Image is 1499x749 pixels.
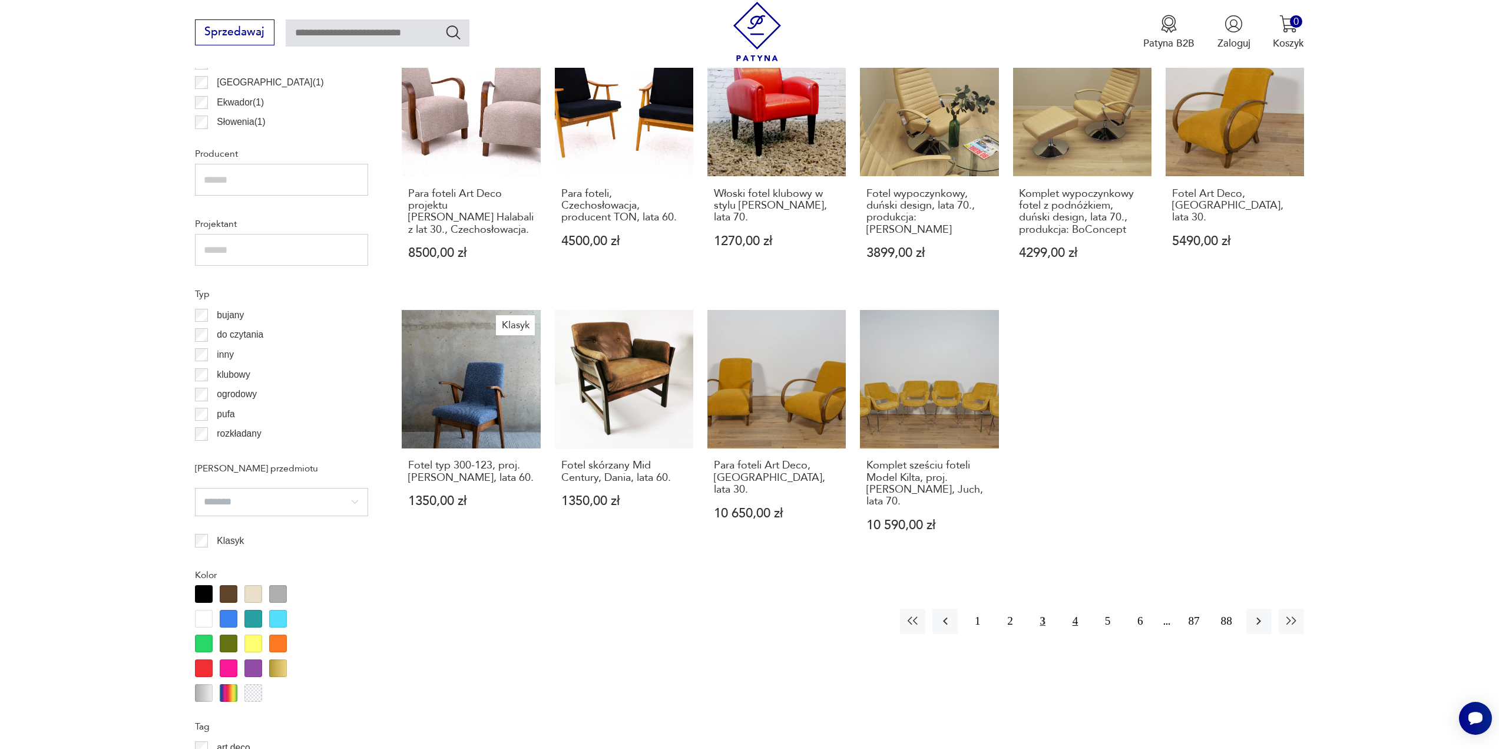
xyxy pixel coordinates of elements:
[217,426,261,441] p: rozkładany
[1166,38,1304,287] a: Fotel Art Deco, Polska, lata 30.Fotel Art Deco, [GEOGRAPHIC_DATA], lata 30.5490,00 zł
[217,75,323,90] p: [GEOGRAPHIC_DATA] ( 1 )
[408,188,534,236] h3: Para foteli Art Deco projektu [PERSON_NAME] Halabali z lat 30., Czechosłowacja.
[1143,37,1194,50] p: Patyna B2B
[1013,38,1151,287] a: Komplet wypoczynkowy fotel z podnóżkiem, duński design, lata 70., produkcja: BoConceptKomplet wyp...
[195,19,274,45] button: Sprzedawaj
[195,28,274,38] a: Sprzedawaj
[1290,15,1302,28] div: 0
[408,495,534,507] p: 1350,00 zł
[866,519,992,532] p: 10 590,00 zł
[402,38,540,287] a: KlasykPara foteli Art Deco projektu J. Halabali z lat 30., Czechosłowacja.Para foteli Art Deco pr...
[195,286,368,302] p: Typ
[1225,15,1243,33] img: Ikonka użytkownika
[866,188,992,236] h3: Fotel wypoczynkowy, duński design, lata 70., produkcja: [PERSON_NAME]
[1217,37,1250,50] p: Zaloguj
[714,188,840,224] h3: Włoski fotel klubowy w stylu [PERSON_NAME], lata 70.
[1143,15,1194,50] button: Patyna B2B
[1172,235,1298,248] p: 5490,00 zł
[217,114,265,130] p: Słowenia ( 1 )
[1279,15,1298,33] img: Ikona koszyka
[1181,609,1206,634] button: 87
[707,310,846,559] a: Para foteli Art Deco, Polska, lata 30.Para foteli Art Deco, [GEOGRAPHIC_DATA], lata 30.10 650,00 zł
[561,235,687,248] p: 4500,00 zł
[714,460,840,496] h3: Para foteli Art Deco, [GEOGRAPHIC_DATA], lata 30.
[727,2,787,61] img: Patyna - sklep z meblami i dekoracjami vintage
[217,407,234,422] p: pufa
[1019,188,1145,236] h3: Komplet wypoczynkowy fotel z podnóżkiem, duński design, lata 70., produkcja: BoConcept
[195,146,368,161] p: Producent
[1214,609,1239,634] button: 88
[561,188,687,224] h3: Para foteli, Czechosłowacja, producent TON, lata 60.
[714,507,840,520] p: 10 650,00 zł
[1143,15,1194,50] a: Ikona medaluPatyna B2B
[714,235,840,248] p: 1270,00 zł
[561,460,687,484] h3: Fotel skórzany Mid Century, Dania, lata 60.
[195,461,368,476] p: [PERSON_NAME] przedmiotu
[445,24,462,41] button: Szukaj
[1217,15,1250,50] button: Zaloguj
[561,495,687,507] p: 1350,00 zł
[1459,702,1492,735] iframe: Smartsupp widget button
[1030,609,1055,634] button: 3
[195,719,368,734] p: Tag
[860,310,998,559] a: Komplet sześciu foteli Model Kilta, proj. Olli Mannermaa, Juch, lata 70.Komplet sześciu foteli Mo...
[1273,15,1304,50] button: 0Koszyk
[1127,609,1153,634] button: 6
[707,38,846,287] a: Włoski fotel klubowy w stylu Franza Romero, lata 70.Włoski fotel klubowy w stylu [PERSON_NAME], l...
[195,216,368,232] p: Projektant
[217,95,264,110] p: Ekwador ( 1 )
[1273,37,1304,50] p: Koszyk
[195,567,368,583] p: Kolor
[1095,609,1120,634] button: 5
[217,367,250,382] p: klubowy
[997,609,1023,634] button: 2
[408,247,534,259] p: 8500,00 zł
[402,310,540,559] a: KlasykFotel typ 300-123, proj. Mieczysława Puchały, lata 60.Fotel typ 300-123, proj. [PERSON_NAME...
[217,387,257,402] p: ogrodowy
[217,308,244,323] p: bujany
[866,460,992,508] h3: Komplet sześciu foteli Model Kilta, proj. [PERSON_NAME], Juch, lata 70.
[1019,247,1145,259] p: 4299,00 zł
[866,247,992,259] p: 3899,00 zł
[1063,609,1088,634] button: 4
[555,310,693,559] a: Fotel skórzany Mid Century, Dania, lata 60.Fotel skórzany Mid Century, Dania, lata 60.1350,00 zł
[217,533,244,549] p: Klasyk
[1172,188,1298,224] h3: Fotel Art Deco, [GEOGRAPHIC_DATA], lata 30.
[217,347,234,362] p: inny
[1160,15,1178,33] img: Ikona medalu
[555,38,693,287] a: Para foteli, Czechosłowacja, producent TON, lata 60.Para foteli, Czechosłowacja, producent TON, l...
[217,327,263,342] p: do czytania
[965,609,990,634] button: 1
[860,38,998,287] a: Fotel wypoczynkowy, duński design, lata 70., produkcja: BoConceptFotel wypoczynkowy, duński desig...
[408,460,534,484] h3: Fotel typ 300-123, proj. [PERSON_NAME], lata 60.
